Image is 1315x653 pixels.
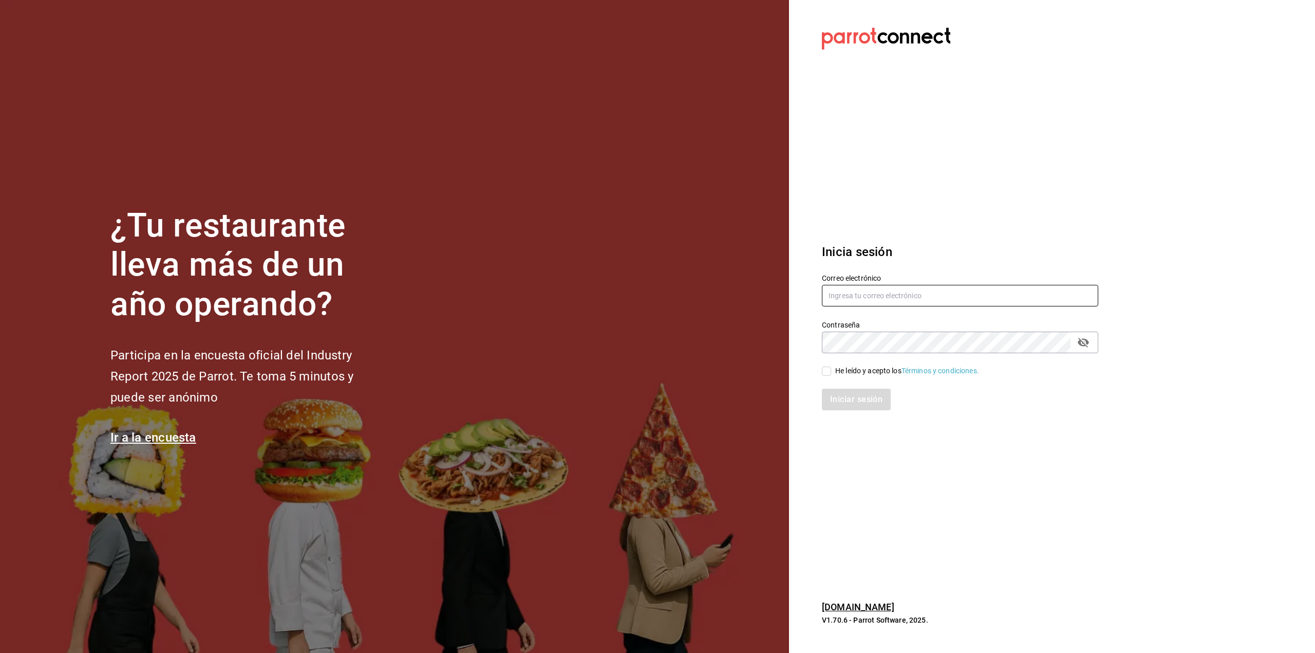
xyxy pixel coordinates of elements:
[822,602,894,612] a: [DOMAIN_NAME]
[822,243,1098,261] h3: Inicia sesión
[901,367,979,375] a: Términos y condiciones.
[822,615,1098,625] p: V1.70.6 - Parrot Software, 2025.
[110,345,388,408] h2: Participa en la encuesta oficial del Industry Report 2025 de Parrot. Te toma 5 minutos y puede se...
[110,430,196,445] a: Ir a la encuesta
[1075,334,1092,351] button: passwordField
[822,285,1098,306] input: Ingresa tu correo electrónico
[110,206,388,324] h1: ¿Tu restaurante lleva más de un año operando?
[835,366,979,376] div: He leído y acepto los
[822,321,1098,328] label: Contraseña
[822,274,1098,281] label: Correo electrónico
